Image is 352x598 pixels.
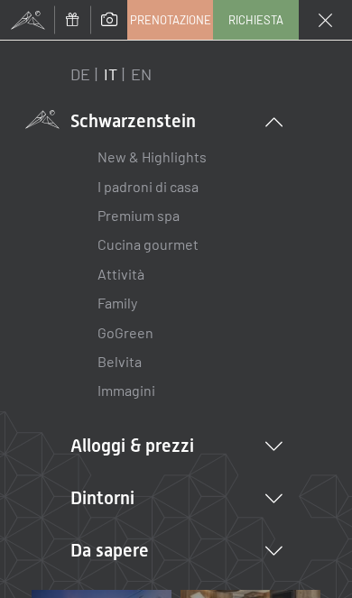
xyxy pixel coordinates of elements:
a: DE [70,64,90,84]
a: IT [104,64,117,84]
a: Belvita [97,353,142,370]
a: Cucina gourmet [97,235,199,253]
span: Richiesta [228,12,283,28]
a: GoGreen [97,324,153,341]
a: EN [131,64,152,84]
a: Premium spa [97,207,180,224]
a: Richiesta [214,1,298,39]
a: Attività [97,265,144,282]
a: Prenotazione [128,1,212,39]
a: I padroni di casa [97,178,199,195]
span: Prenotazione [130,12,211,28]
a: Immagini [97,382,155,399]
a: Family [97,294,137,311]
a: New & Highlights [97,148,207,165]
